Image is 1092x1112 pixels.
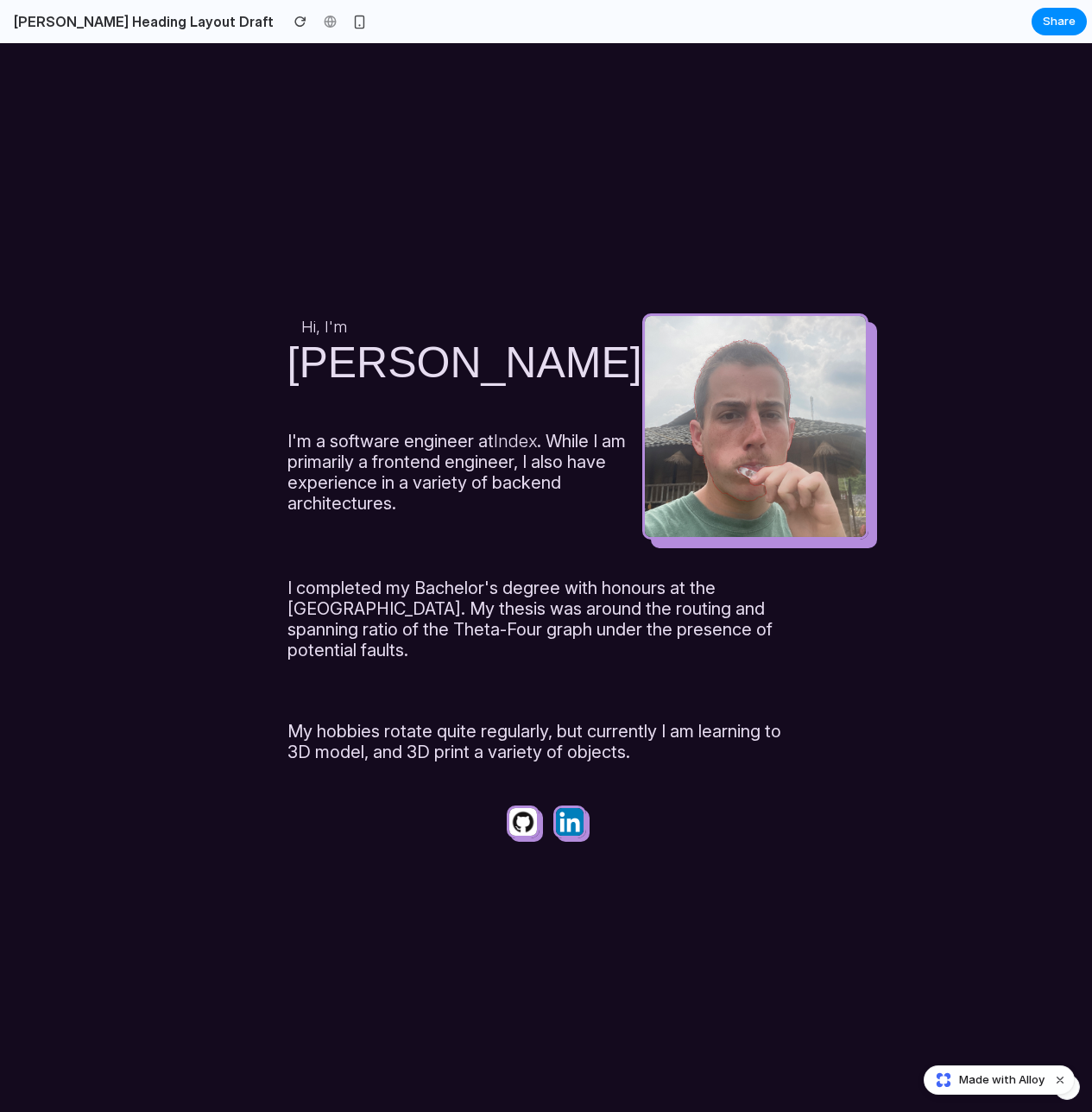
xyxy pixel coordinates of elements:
[494,388,537,408] a: Index
[507,762,540,795] img: 7.png
[287,678,805,719] p: My hobbies rotate quite regularly, but currently I am learning to 3D model, and 3D print a variet...
[7,11,274,32] h2: [PERSON_NAME] Heading Layout Draft
[553,762,586,795] img: 8.webp
[287,534,805,617] p: I completed my Bachelor's degree with honours at the [GEOGRAPHIC_DATA]. My thesis was around the ...
[1043,13,1076,30] span: Share
[1050,1070,1070,1090] button: Dismiss watermark
[287,294,642,344] h1: [PERSON_NAME]
[925,1071,1046,1089] a: Made with Alloy
[1032,8,1087,35] button: Share
[959,1071,1045,1089] span: Made with Alloy
[287,388,642,471] p: I'm a software engineer at . While I am primarily a frontend engineer, I also have experience in ...
[301,274,642,294] h3: Hi, I'm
